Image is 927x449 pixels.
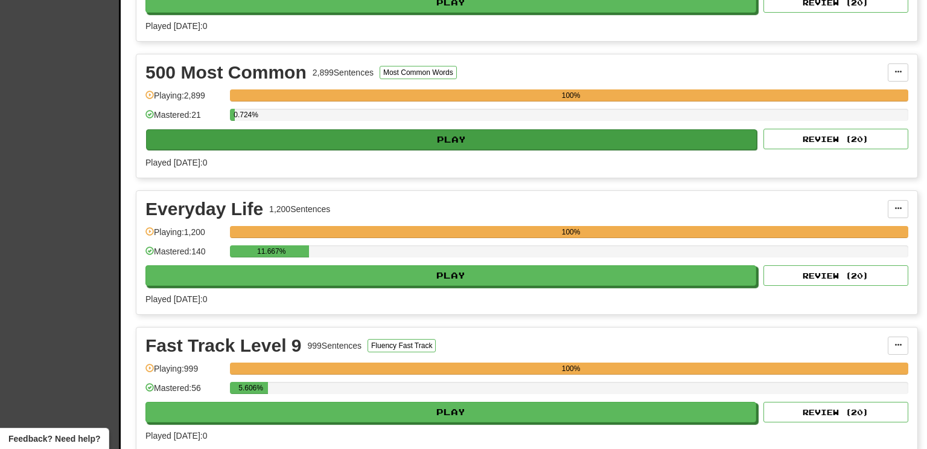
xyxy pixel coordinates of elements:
[234,245,309,257] div: 11.667%
[8,433,100,445] span: Open feedback widget
[145,245,224,265] div: Mastered: 140
[145,109,224,129] div: Mastered: 21
[145,21,207,31] span: Played [DATE]: 0
[234,226,908,238] div: 100%
[145,337,302,355] div: Fast Track Level 9
[763,402,908,422] button: Review (20)
[145,265,756,286] button: Play
[145,158,207,167] span: Played [DATE]: 0
[763,129,908,149] button: Review (20)
[269,203,330,215] div: 1,200 Sentences
[234,109,235,121] div: 0.724%
[146,129,757,150] button: Play
[145,226,224,246] div: Playing: 1,200
[145,89,224,109] div: Playing: 2,899
[145,63,307,82] div: 500 Most Common
[308,340,362,352] div: 999 Sentences
[234,363,908,375] div: 100%
[234,382,268,394] div: 5.606%
[313,66,374,79] div: 2,899 Sentences
[380,66,457,79] button: Most Common Words
[145,294,207,304] span: Played [DATE]: 0
[763,265,908,286] button: Review (20)
[368,339,436,352] button: Fluency Fast Track
[145,402,756,422] button: Play
[145,200,263,218] div: Everyday Life
[145,431,207,441] span: Played [DATE]: 0
[145,382,224,402] div: Mastered: 56
[145,363,224,383] div: Playing: 999
[234,89,908,102] div: 100%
